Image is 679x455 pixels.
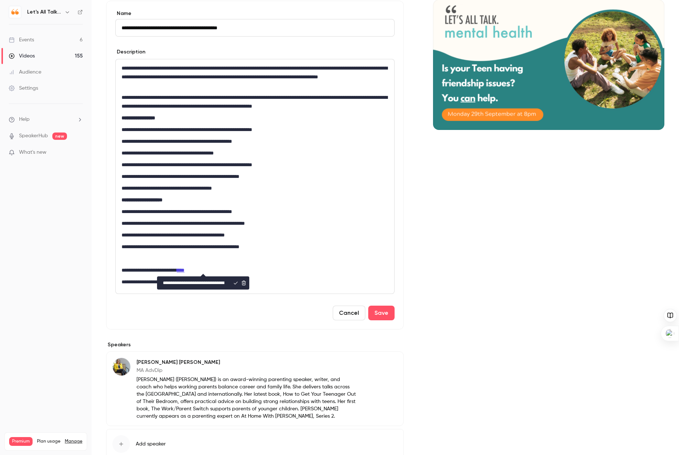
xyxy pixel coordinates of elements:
h6: Let's All Talk Mental Health [27,8,61,16]
p: [PERSON_NAME] [PERSON_NAME] [137,359,356,366]
div: Events [9,36,34,44]
div: Anita Cleare[PERSON_NAME] [PERSON_NAME]MA AdvDip[PERSON_NAME] ([PERSON_NAME]) is an award-winning... [106,351,404,426]
button: Save [368,306,395,320]
button: Cancel [333,306,365,320]
div: Settings [9,85,38,92]
a: Manage [65,439,82,444]
iframe: Noticeable Trigger [74,149,83,156]
div: Videos [9,52,35,60]
label: Speakers [106,341,404,348]
p: MA AdvDip [137,367,356,374]
li: help-dropdown-opener [9,116,83,123]
img: Anita Cleare [113,358,130,376]
span: Help [19,116,30,123]
p: [PERSON_NAME] ([PERSON_NAME]) is an award-winning parenting speaker, writer, and coach who helps ... [137,376,356,420]
span: What's new [19,149,46,156]
span: Plan usage [37,439,60,444]
img: Let's All Talk Mental Health [9,6,21,18]
span: Premium [9,437,33,446]
a: SpeakerHub [19,132,48,140]
div: editor [116,59,394,294]
span: Add speaker [136,440,166,448]
div: Audience [9,68,41,76]
label: Name [115,10,395,17]
label: Description [115,48,145,56]
section: description [115,59,395,294]
span: new [52,133,67,140]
